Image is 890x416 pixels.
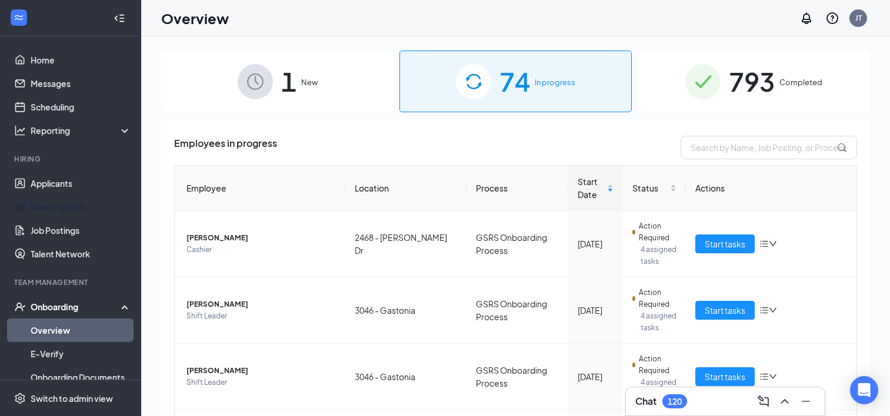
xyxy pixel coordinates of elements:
[31,195,131,219] a: Sourcing Tools
[641,377,677,400] span: 4 assigned tasks
[632,182,668,194] span: Status
[174,136,277,159] span: Employees in progress
[578,237,614,250] div: [DATE]
[796,392,815,411] button: Minimize
[705,304,745,317] span: Start tasks
[635,395,656,408] h3: Chat
[31,365,131,389] a: Onboarding Documents
[769,240,777,248] span: down
[729,61,775,102] span: 793
[681,136,857,159] input: Search by Name, Job Posting, or Process
[186,310,336,322] span: Shift Leader
[775,392,794,411] button: ChevronUp
[639,353,676,377] span: Action Required
[850,376,878,404] div: Open Intercom Messenger
[31,95,131,119] a: Scheduling
[31,172,131,195] a: Applicants
[14,154,129,164] div: Hiring
[686,166,856,211] th: Actions
[759,372,769,381] span: bars
[31,125,132,136] div: Reporting
[695,367,755,386] button: Start tasks
[535,76,575,88] span: In progress
[345,344,466,410] td: 3046 - Gastonia
[175,166,345,211] th: Employee
[466,277,568,344] td: GSRS Onboarding Process
[345,277,466,344] td: 3046 - Gastonia
[799,11,814,25] svg: Notifications
[345,166,466,211] th: Location
[778,394,792,408] svg: ChevronUp
[31,342,131,365] a: E-Verify
[186,232,336,244] span: [PERSON_NAME]
[161,8,229,28] h1: Overview
[31,392,113,404] div: Switch to admin view
[499,61,530,102] span: 74
[578,175,605,201] span: Start Date
[759,306,769,315] span: bars
[13,12,25,24] svg: WorkstreamLogo
[756,394,771,408] svg: ComposeMessage
[186,377,336,388] span: Shift Leader
[345,211,466,277] td: 2468 - [PERSON_NAME] Dr
[186,365,336,377] span: [PERSON_NAME]
[14,392,26,404] svg: Settings
[641,310,677,334] span: 4 assigned tasks
[31,219,131,242] a: Job Postings
[14,125,26,136] svg: Analysis
[639,287,676,310] span: Action Required
[855,13,862,23] div: JT
[769,306,777,314] span: down
[31,318,131,342] a: Overview
[769,373,777,381] span: down
[695,234,755,253] button: Start tasks
[639,220,676,244] span: Action Required
[31,48,131,72] a: Home
[466,344,568,410] td: GSRS Onboarding Process
[825,11,839,25] svg: QuestionInfo
[114,12,125,24] svg: Collapse
[759,239,769,249] span: bars
[578,304,614,317] div: [DATE]
[705,370,745,383] span: Start tasks
[466,211,568,277] td: GSRS Onboarding Process
[31,301,121,313] div: Onboarding
[31,72,131,95] a: Messages
[623,166,686,211] th: Status
[754,392,773,411] button: ComposeMessage
[578,370,614,383] div: [DATE]
[186,244,336,256] span: Cashier
[31,242,131,266] a: Talent Network
[641,244,677,267] span: 4 assigned tasks
[695,301,755,320] button: Start tasks
[466,166,568,211] th: Process
[779,76,822,88] span: Completed
[14,277,129,287] div: Team Management
[705,237,745,250] span: Start tasks
[668,397,682,407] div: 120
[301,76,318,88] span: New
[281,61,296,102] span: 1
[14,301,26,313] svg: UserCheck
[799,394,813,408] svg: Minimize
[186,298,336,310] span: [PERSON_NAME]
